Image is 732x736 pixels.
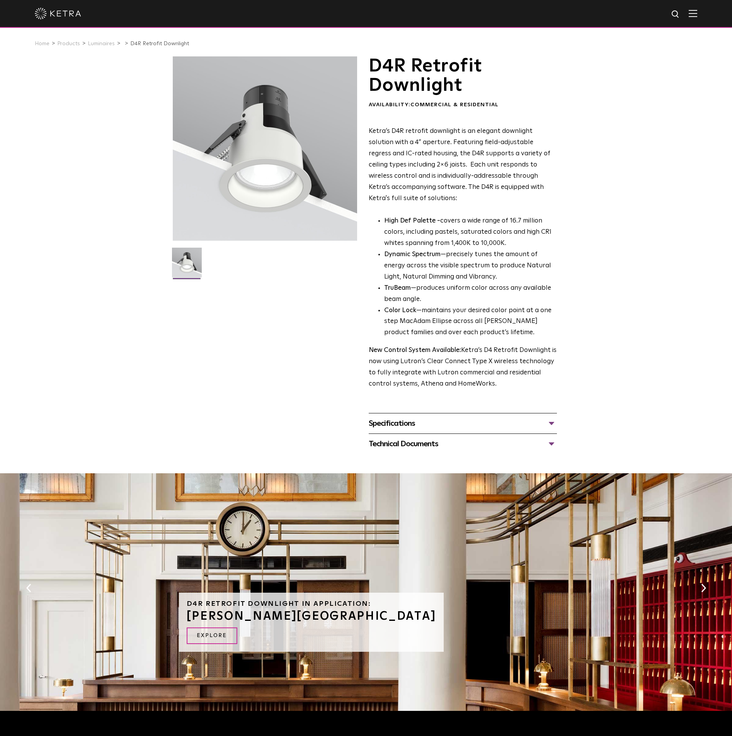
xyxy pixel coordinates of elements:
[369,417,557,430] div: Specifications
[172,248,202,283] img: D4R Retrofit Downlight
[35,41,49,46] a: Home
[384,283,557,305] li: —produces uniform color across any available beam angle.
[25,583,32,593] button: Previous
[410,102,499,107] span: Commercial & Residential
[130,41,189,46] a: D4R Retrofit Downlight
[384,285,411,291] strong: TruBeam
[369,347,461,354] strong: New Control System Available:
[369,438,557,450] div: Technical Documents
[187,627,237,644] a: EXPLORE
[384,305,557,339] li: —maintains your desired color point at a one step MacAdam Ellipse across all [PERSON_NAME] produc...
[187,610,436,622] h3: [PERSON_NAME][GEOGRAPHIC_DATA]
[384,216,557,249] p: covers a wide range of 16.7 million colors, including pastels, saturated colors and high CRI whit...
[384,249,557,283] li: —precisely tunes the amount of energy across the visible spectrum to produce Natural Light, Natur...
[689,10,697,17] img: Hamburger%20Nav.svg
[369,56,557,95] h1: D4R Retrofit Downlight
[187,600,436,607] h6: D4R Retrofit Downlight in Application:
[369,101,557,109] div: Availability:
[35,8,81,19] img: ketra-logo-2019-white
[369,126,557,204] p: Ketra’s D4R retrofit downlight is an elegant downlight solution with a 4” aperture. Featuring fie...
[671,10,681,19] img: search icon
[57,41,80,46] a: Products
[384,218,440,224] strong: High Def Palette -
[384,251,441,258] strong: Dynamic Spectrum
[384,307,416,314] strong: Color Lock
[369,345,557,390] p: Ketra’s D4 Retrofit Downlight is now using Lutron’s Clear Connect Type X wireless technology to f...
[700,583,707,593] button: Next
[88,41,115,46] a: Luminaires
